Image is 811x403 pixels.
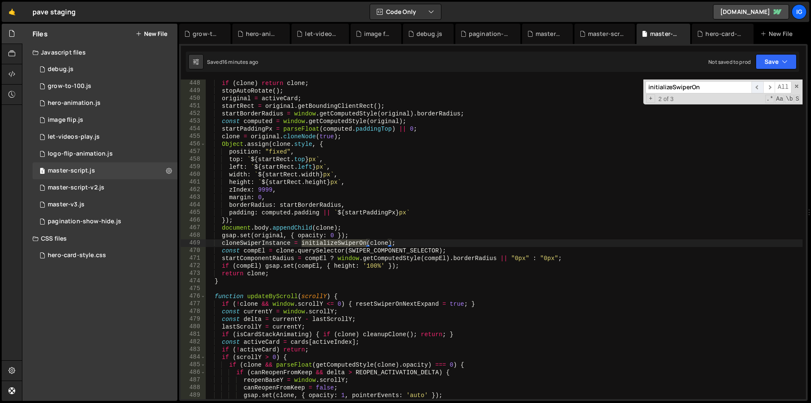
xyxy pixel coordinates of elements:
div: 466 [181,217,206,224]
button: Save [756,54,797,69]
div: grow-to-100.js [193,30,220,38]
div: Javascript files [22,44,177,61]
div: 473 [181,270,206,277]
div: 16760/45785.js [33,95,177,112]
div: 16760/45783.js [33,78,177,95]
div: 16 minutes ago [222,58,258,66]
div: 461 [181,178,206,186]
div: 465 [181,209,206,217]
span: ​ [763,81,775,93]
span: Whole Word Search [785,95,794,103]
div: 475 [181,285,206,293]
div: pave staging [33,7,76,17]
div: 459 [181,163,206,171]
div: 467 [181,224,206,232]
div: 453 [181,118,206,125]
div: 456 [181,140,206,148]
div: 452 [181,110,206,118]
div: hero-animation.js [48,99,101,107]
button: New File [136,30,167,37]
span: ​ [751,81,763,93]
div: 474 [181,277,206,285]
div: 488 [181,384,206,392]
div: 476 [181,293,206,300]
span: Alt-Enter [775,81,792,93]
h2: Files [33,29,48,38]
span: Toggle Replace mode [646,94,655,103]
div: 16760/46602.js [33,61,177,78]
span: CaseSensitive Search [775,95,784,103]
span: 1 [40,168,45,175]
div: debug.js [48,66,73,73]
span: RegExp Search [765,95,774,103]
div: 470 [181,247,206,255]
div: 479 [181,315,206,323]
div: 16760/45980.js [33,179,177,196]
div: 455 [181,133,206,140]
div: master-script.js [48,167,95,175]
div: 462 [181,186,206,194]
a: [DOMAIN_NAME] [713,4,789,19]
div: 482 [181,338,206,346]
div: master-v3.js [48,201,84,208]
div: hero-card-style.css [705,30,743,38]
div: 478 [181,308,206,315]
div: 471 [181,255,206,262]
div: 464 [181,201,206,209]
div: 469 [181,239,206,247]
div: 454 [181,125,206,133]
div: 472 [181,262,206,270]
div: 16760/46600.js [33,213,177,230]
span: 2 of 3 [655,95,677,103]
div: 489 [181,392,206,399]
div: 457 [181,148,206,156]
div: let-videos-play.js [48,133,100,141]
div: 487 [181,376,206,384]
div: 481 [181,331,206,338]
div: 448 [181,80,206,87]
a: ig [792,4,807,19]
div: 16760/46375.js [33,145,177,162]
div: image flip.js [364,30,391,38]
div: CSS files [22,230,177,247]
div: let-videos-play.js [305,30,338,38]
div: 451 [181,102,206,110]
a: 🤙 [2,2,22,22]
div: master-script-v2.js [48,184,104,192]
div: 484 [181,354,206,361]
div: 477 [181,300,206,308]
div: logo-flip-animation.js [48,150,113,158]
div: 463 [181,194,206,201]
div: 485 [181,361,206,369]
div: 450 [181,95,206,102]
span: Search In Selection [795,95,800,103]
div: pagination-show-hide.js [469,30,510,38]
div: hero-card-style.css [48,252,106,259]
div: 486 [181,369,206,376]
div: hero-animation.js [246,30,280,38]
div: Not saved to prod [708,58,751,66]
input: Search for [645,81,751,93]
div: 16760/46055.js [33,196,177,213]
div: Saved [207,58,258,66]
div: image flip.js [48,116,83,124]
button: Code Only [370,4,441,19]
div: 16760/45786.js [33,162,177,179]
div: 460 [181,171,206,178]
div: 16760/46836.js [33,129,177,145]
div: pagination-show-hide.js [48,218,121,225]
div: 16760/46741.js [33,112,177,129]
div: 449 [181,87,206,95]
div: New File [760,30,796,38]
div: 16760/45784.css [33,247,177,264]
div: 458 [181,156,206,163]
div: 480 [181,323,206,331]
div: grow-to-100.js [48,82,91,90]
div: debug.js [416,30,442,38]
div: master-script.js [650,30,680,38]
div: 483 [181,346,206,354]
div: master-script-v2.js [588,30,625,38]
div: 468 [181,232,206,239]
div: master-v3.js [536,30,563,38]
